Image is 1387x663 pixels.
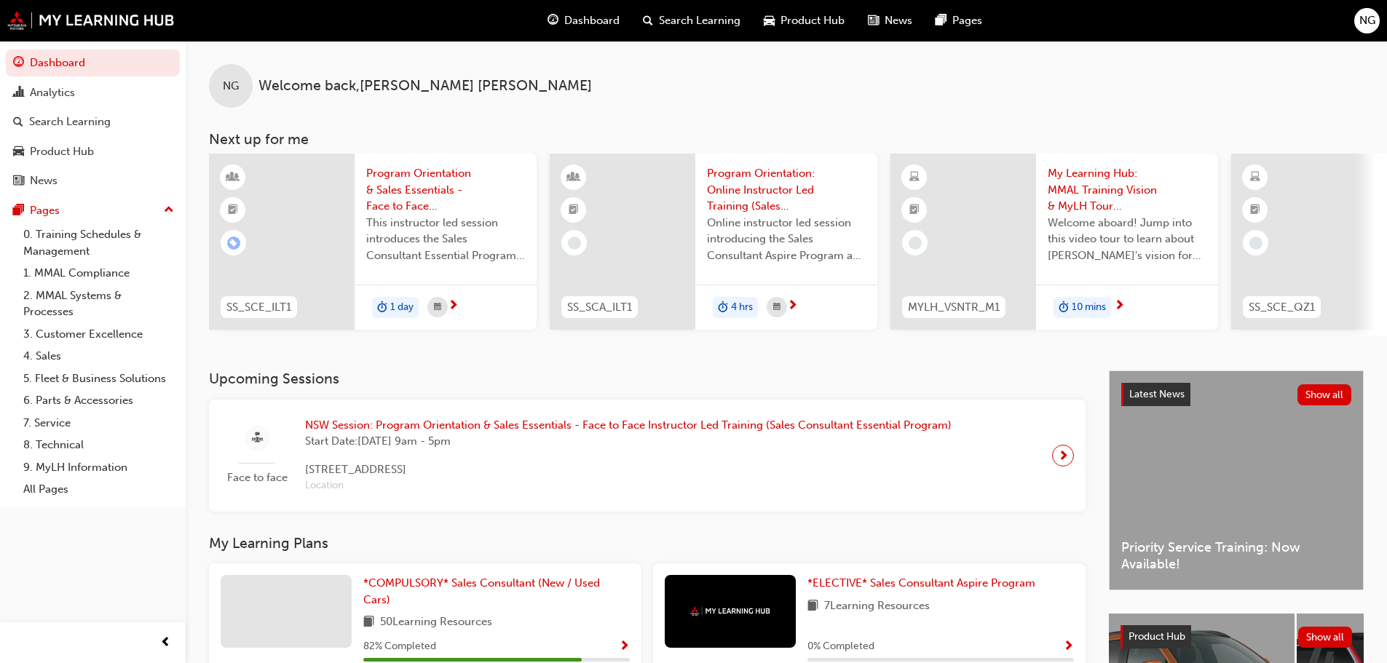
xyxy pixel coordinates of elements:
[17,412,180,434] a: 7. Service
[718,298,728,317] span: duration-icon
[690,606,770,616] img: mmal
[366,165,525,215] span: Program Orientation & Sales Essentials - Face to Face Instructor Led Training (Sales Consultant E...
[1048,215,1206,264] span: Welcome aboard! Jump into this video tour to learn about [PERSON_NAME]'s vision for your learning...
[569,168,579,187] span: learningResourceType_INSTRUCTOR_LED-icon
[924,6,994,36] a: pages-iconPages
[824,598,930,616] span: 7 Learning Resources
[909,201,920,220] span: booktick-icon
[164,201,174,220] span: up-icon
[221,411,1074,500] a: Face to faceNSW Session: Program Orientation & Sales Essentials - Face to Face Instructor Led Tra...
[1048,165,1206,215] span: My Learning Hub: MMAL Training Vision & MyLH Tour (Elective)
[569,201,579,220] span: booktick-icon
[390,299,414,316] span: 1 day
[890,154,1218,330] a: MYLH_VSNTR_M1My Learning Hub: MMAL Training Vision & MyLH Tour (Elective)Welcome aboard! Jump int...
[363,638,436,655] span: 82 % Completed
[752,6,856,36] a: car-iconProduct Hub
[807,638,874,655] span: 0 % Completed
[807,598,818,616] span: book-icon
[13,146,24,159] span: car-icon
[13,87,24,100] span: chart-icon
[936,12,947,30] span: pages-icon
[807,576,1035,589] span: *ELECTIVE* Sales Consultant Aspire Program
[209,154,537,330] a: SS_SCE_ILT1Program Orientation & Sales Essentials - Face to Face Instructor Led Training (Sales C...
[363,614,374,632] span: book-icon
[17,285,180,323] a: 2. MMAL Systems & Processes
[1359,12,1375,29] span: NG
[377,298,387,317] span: duration-icon
[1121,383,1351,406] a: Latest NewsShow all
[868,12,879,30] span: news-icon
[13,205,24,218] span: pages-icon
[17,368,180,390] a: 5. Fleet & Business Solutions
[619,638,630,656] button: Show Progress
[13,116,23,129] span: search-icon
[909,237,922,250] span: learningRecordVerb_NONE-icon
[30,143,94,160] div: Product Hub
[1249,299,1315,316] span: SS_SCE_QZ1
[564,12,620,29] span: Dashboard
[380,614,492,632] span: 50 Learning Resources
[226,299,291,316] span: SS_SCE_ILT1
[305,433,952,450] span: Start Date: [DATE] 9am - 5pm
[29,114,111,130] div: Search Learning
[221,469,293,486] span: Face to face
[1121,625,1352,648] a: Product HubShow all
[1109,370,1364,590] a: Latest NewsShow allPriority Service Training: Now Available!
[707,215,866,264] span: Online instructor led session introducing the Sales Consultant Aspire Program and outlining what ...
[707,165,866,215] span: Program Orientation: Online Instructor Led Training (Sales Consultant Aspire Program)
[30,172,58,189] div: News
[1063,638,1074,656] button: Show Progress
[209,535,1086,552] h3: My Learning Plans
[7,11,175,30] img: mmal
[1063,640,1074,654] span: Show Progress
[17,323,180,346] a: 3. Customer Excellence
[305,417,952,434] span: NSW Session: Program Orientation & Sales Essentials - Face to Face Instructor Led Training (Sales...
[305,461,952,478] span: [STREET_ADDRESS]
[1072,299,1106,316] span: 10 mins
[17,262,180,285] a: 1. MMAL Compliance
[17,456,180,479] a: 9. MyLH Information
[856,6,924,36] a: news-iconNews
[567,299,632,316] span: SS_SCA_ILT1
[366,215,525,264] span: This instructor led session introduces the Sales Consultant Essential Program and outlines what y...
[536,6,631,36] a: guage-iconDashboard
[30,84,75,101] div: Analytics
[1058,445,1069,466] span: next-icon
[227,237,240,250] span: learningRecordVerb_ENROLL-icon
[17,389,180,412] a: 6. Parts & Accessories
[773,298,781,317] span: calendar-icon
[434,298,441,317] span: calendar-icon
[1129,630,1185,643] span: Product Hub
[1297,384,1352,405] button: Show all
[643,12,653,30] span: search-icon
[909,168,920,187] span: learningResourceType_ELEARNING-icon
[731,299,753,316] span: 4 hrs
[228,168,238,187] span: learningResourceType_INSTRUCTOR_LED-icon
[1249,237,1262,250] span: learningRecordVerb_NONE-icon
[1129,388,1185,400] span: Latest News
[764,12,775,30] span: car-icon
[186,131,1387,148] h3: Next up for me
[223,78,239,95] span: NG
[952,12,982,29] span: Pages
[363,576,600,606] span: *COMPULSORY* Sales Consultant (New / Used Cars)
[550,154,877,330] a: SS_SCA_ILT1Program Orientation: Online Instructor Led Training (Sales Consultant Aspire Program)O...
[631,6,752,36] a: search-iconSearch Learning
[6,108,180,135] a: Search Learning
[6,79,180,106] a: Analytics
[1121,539,1351,572] span: Priority Service Training: Now Available!
[17,223,180,262] a: 0. Training Schedules & Management
[659,12,740,29] span: Search Learning
[885,12,912,29] span: News
[6,197,180,224] button: Pages
[13,57,24,70] span: guage-icon
[1114,300,1125,313] span: next-icon
[6,49,180,76] a: Dashboard
[160,634,171,652] span: prev-icon
[1298,627,1353,648] button: Show all
[13,175,24,188] span: news-icon
[448,300,459,313] span: next-icon
[1354,8,1380,33] button: NG
[1250,201,1260,220] span: booktick-icon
